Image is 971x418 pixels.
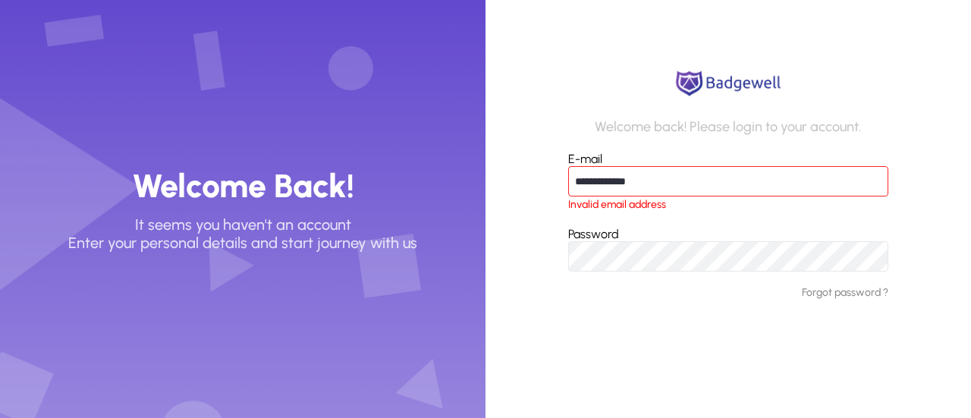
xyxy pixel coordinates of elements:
[568,227,619,241] label: Password
[135,215,351,234] p: It seems you haven't an account
[715,330,740,343] span: Login
[802,287,888,300] a: Forgot password ?
[671,68,785,99] img: logo.png
[595,119,861,136] p: Welcome back! Please login to your account.
[68,234,417,252] p: Enter your personal details and start journey with us
[132,166,354,206] h3: Welcome Back!
[568,199,888,212] span: Invalid email address
[568,152,602,166] label: E-mail
[568,322,888,350] button: Login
